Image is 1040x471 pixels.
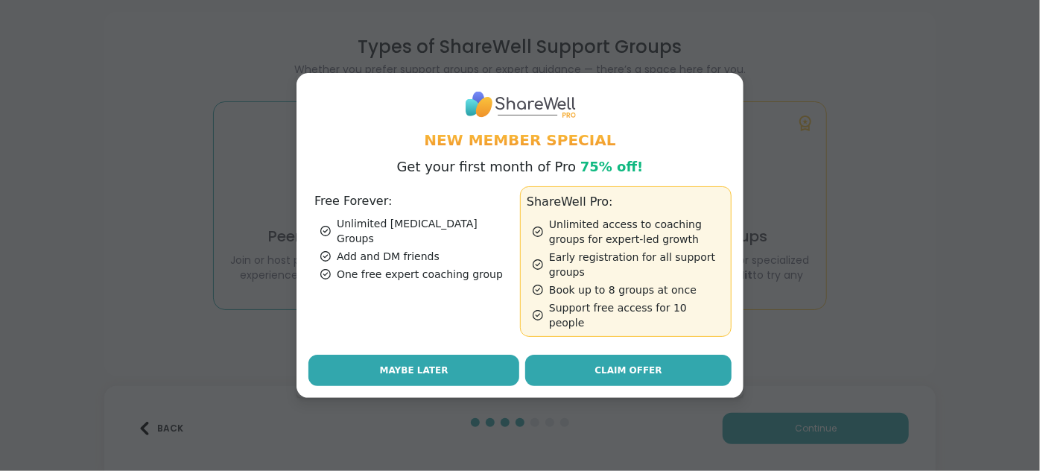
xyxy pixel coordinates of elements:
[525,355,732,386] a: Claim Offer
[533,282,725,297] div: Book up to 8 groups at once
[308,130,732,151] h1: New Member Special
[580,159,644,174] span: 75% off!
[533,250,725,279] div: Early registration for all support groups
[380,364,448,377] span: Maybe Later
[320,249,514,264] div: Add and DM friends
[397,157,644,177] p: Get your first month of Pro
[594,364,662,377] span: Claim Offer
[308,355,519,386] button: Maybe Later
[527,193,725,211] h3: ShareWell Pro:
[314,192,514,210] h3: Free Forever:
[464,85,576,123] img: ShareWell Logo
[320,216,514,246] div: Unlimited [MEDICAL_DATA] Groups
[320,267,514,282] div: One free expert coaching group
[533,300,725,330] div: Support free access for 10 people
[533,217,725,247] div: Unlimited access to coaching groups for expert-led growth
